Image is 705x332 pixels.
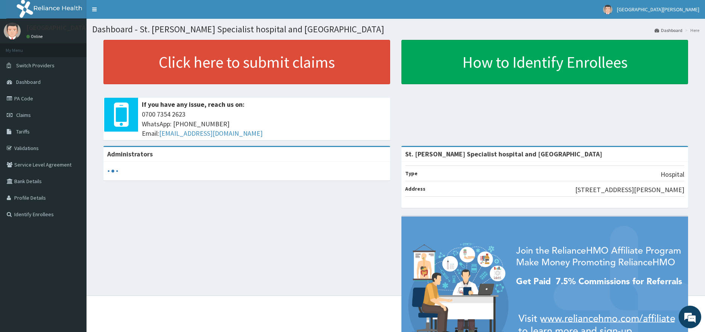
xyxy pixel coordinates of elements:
a: Online [26,34,44,39]
b: Administrators [107,150,153,158]
a: How to Identify Enrollees [401,40,688,84]
span: Tariffs [16,128,30,135]
a: Dashboard [655,27,682,33]
span: Dashboard [16,79,41,85]
span: [GEOGRAPHIC_DATA][PERSON_NAME] [617,6,699,13]
b: If you have any issue, reach us on: [142,100,245,109]
a: [EMAIL_ADDRESS][DOMAIN_NAME] [159,129,263,138]
b: Type [405,170,418,177]
span: Switch Providers [16,62,55,69]
b: Address [405,185,425,192]
li: Here [683,27,699,33]
h1: Dashboard - St. [PERSON_NAME] Specialist hospital and [GEOGRAPHIC_DATA] [92,24,699,34]
img: User Image [4,23,21,39]
a: Click here to submit claims [103,40,390,84]
strong: St. [PERSON_NAME] Specialist hospital and [GEOGRAPHIC_DATA] [405,150,602,158]
span: Claims [16,112,31,118]
p: [STREET_ADDRESS][PERSON_NAME] [575,185,684,195]
img: User Image [603,5,612,14]
span: 0700 7354 2623 WhatsApp: [PHONE_NUMBER] Email: [142,109,386,138]
svg: audio-loading [107,165,119,177]
p: [GEOGRAPHIC_DATA][PERSON_NAME] [26,24,138,31]
p: Hospital [661,170,684,179]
